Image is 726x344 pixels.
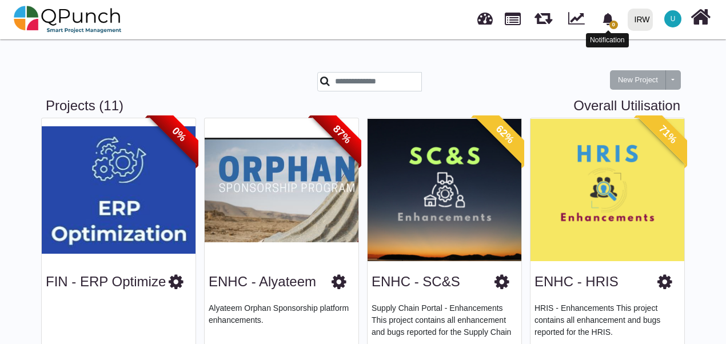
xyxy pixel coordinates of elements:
p: HRIS - Enhancements This project contains all enhancement and bugs reported for the HRIS. [534,302,680,337]
div: Notification [586,33,629,47]
div: IRW [635,10,650,30]
span: 62% [473,103,537,166]
svg: bell fill [602,13,614,25]
a: IRW [623,1,657,38]
div: Dynamic Report [563,1,595,38]
span: U [671,15,676,22]
span: Usman.ali [664,10,681,27]
a: ENHC - Alyateem [209,274,316,289]
a: ENHC - HRIS [534,274,619,289]
span: Projects [505,7,521,25]
h3: Projects (11) [46,98,680,114]
a: ENHC - SC&S [372,274,460,289]
span: 71% [636,103,700,166]
span: Dashboard [477,7,493,24]
a: U [657,1,688,37]
h3: ENHC - Alyateem [209,274,316,290]
a: FIN - ERP Optimize [46,274,166,289]
span: 87% [310,103,374,166]
p: Supply Chain Portal - Enhancements This project contains all enhancement and bugs reported for th... [372,302,517,337]
button: New Project [610,70,666,90]
h3: FIN - ERP Optimize [46,274,166,290]
span: Releases [534,6,552,25]
h3: ENHC - HRIS [534,274,619,290]
span: 0% [147,103,211,166]
img: qpunch-sp.fa6292f.png [14,2,122,37]
i: Home [691,6,711,28]
span: 0 [609,21,618,29]
h3: ENHC - SC&S [372,274,460,290]
a: bell fill0 [595,1,623,37]
a: Overall Utilisation [573,98,680,114]
p: Alyateem Orphan Sponsorship platform enhancements. [209,302,354,337]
